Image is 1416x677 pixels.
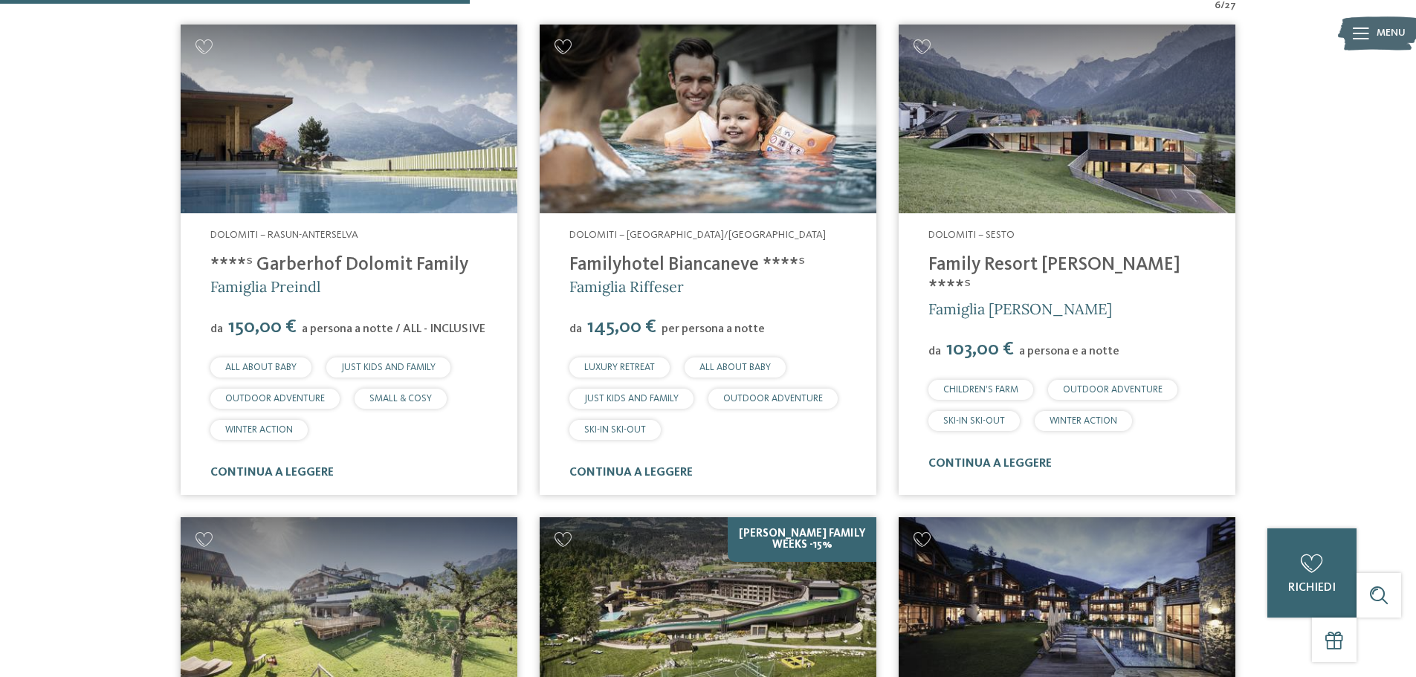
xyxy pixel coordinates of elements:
[583,317,660,337] span: 145,00 €
[341,363,436,372] span: JUST KIDS AND FAMILY
[569,256,805,274] a: Familyhotel Biancaneve ****ˢ
[210,467,334,479] a: continua a leggere
[723,394,823,404] span: OUTDOOR ADVENTURE
[181,25,517,214] img: Cercate un hotel per famiglie? Qui troverete solo i migliori!
[569,230,826,240] span: Dolomiti – [GEOGRAPHIC_DATA]/[GEOGRAPHIC_DATA]
[224,317,300,337] span: 150,00 €
[1267,528,1357,618] a: richiedi
[540,25,876,214] img: Cercate un hotel per famiglie? Qui troverete solo i migliori!
[699,363,771,372] span: ALL ABOUT BABY
[569,467,693,479] a: continua a leggere
[302,323,485,335] span: a persona a notte / ALL - INCLUSIVE
[569,323,582,335] span: da
[899,25,1235,214] a: Cercate un hotel per famiglie? Qui troverete solo i migliori!
[899,25,1235,214] img: Family Resort Rainer ****ˢ
[928,256,1180,297] a: Family Resort [PERSON_NAME] ****ˢ
[210,230,358,240] span: Dolomiti – Rasun-Anterselva
[584,394,679,404] span: JUST KIDS AND FAMILY
[943,416,1005,426] span: SKI-IN SKI-OUT
[1063,385,1163,395] span: OUTDOOR ADVENTURE
[928,230,1015,240] span: Dolomiti – Sesto
[225,394,325,404] span: OUTDOOR ADVENTURE
[1050,416,1117,426] span: WINTER ACTION
[225,363,297,372] span: ALL ABOUT BABY
[943,340,1018,359] span: 103,00 €
[584,425,646,435] span: SKI-IN SKI-OUT
[225,425,293,435] span: WINTER ACTION
[928,346,941,357] span: da
[943,385,1018,395] span: CHILDREN’S FARM
[928,458,1052,470] a: continua a leggere
[928,299,1112,318] span: Famiglia [PERSON_NAME]
[210,256,468,274] a: ****ˢ Garberhof Dolomit Family
[662,323,765,335] span: per persona a notte
[210,277,320,296] span: Famiglia Preindl
[1019,346,1119,357] span: a persona e a notte
[210,323,223,335] span: da
[569,277,684,296] span: Famiglia Riffeser
[1288,582,1336,594] span: richiedi
[584,363,655,372] span: LUXURY RETREAT
[369,394,432,404] span: SMALL & COSY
